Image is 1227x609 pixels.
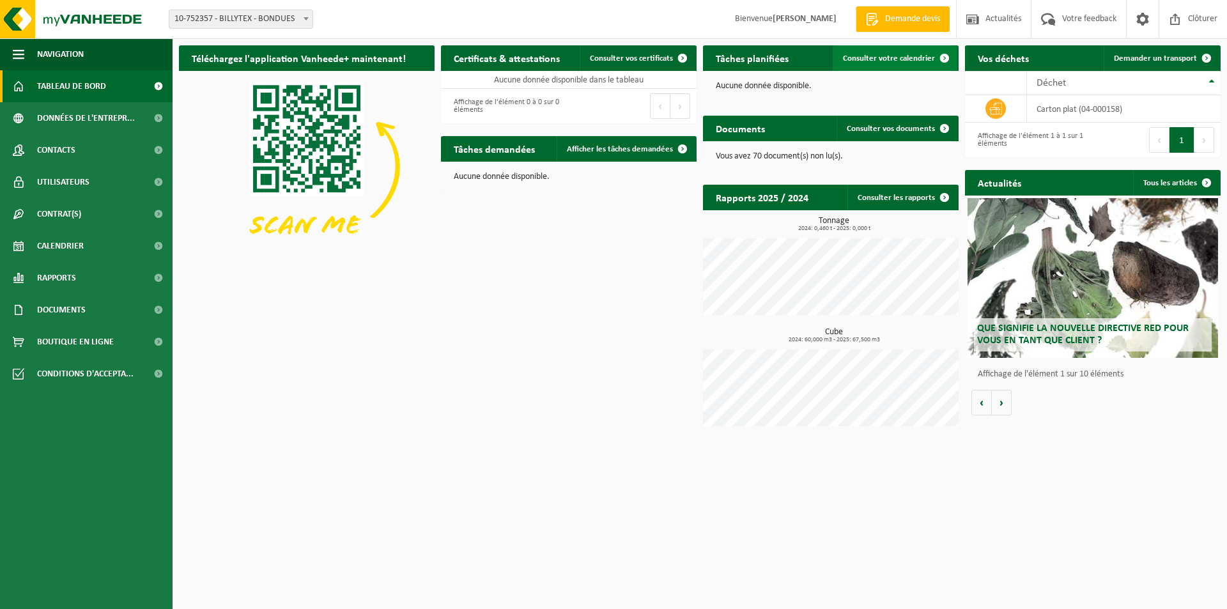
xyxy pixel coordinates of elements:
[716,82,946,91] p: Aucune donnée disponible.
[590,54,673,63] span: Consulter vos certificats
[37,70,106,102] span: Tableau de bord
[441,45,573,70] h2: Certificats & attestations
[992,390,1012,415] button: Volgende
[1037,78,1066,88] span: Déchet
[968,198,1218,358] a: Que signifie la nouvelle directive RED pour vous en tant que client ?
[670,93,690,119] button: Next
[843,54,935,63] span: Consulter votre calendrier
[37,134,75,166] span: Contacts
[1149,127,1169,153] button: Previous
[703,185,821,210] h2: Rapports 2025 / 2024
[454,173,684,181] p: Aucune donnée disponible.
[882,13,943,26] span: Demande devis
[179,71,435,263] img: Download de VHEPlus App
[557,136,695,162] a: Afficher les tâches demandées
[169,10,313,29] span: 10-752357 - BILLYTEX - BONDUES
[169,10,313,28] span: 10-752357 - BILLYTEX - BONDUES
[567,145,673,153] span: Afficher les tâches demandées
[965,45,1042,70] h2: Vos déchets
[709,226,959,232] span: 2024: 0,460 t - 2025: 0,000 t
[716,152,946,161] p: Vous avez 70 document(s) non lu(s).
[703,116,778,141] h2: Documents
[37,262,76,294] span: Rapports
[847,185,957,210] a: Consulter les rapports
[37,102,135,134] span: Données de l'entrepr...
[978,370,1214,379] p: Affichage de l'élément 1 sur 10 éléments
[37,198,81,230] span: Contrat(s)
[37,358,134,390] span: Conditions d'accepta...
[1114,54,1197,63] span: Demander un transport
[971,390,992,415] button: Vorige
[1194,127,1214,153] button: Next
[971,126,1086,154] div: Affichage de l'élément 1 à 1 sur 1 éléments
[447,92,562,120] div: Affichage de l'élément 0 à 0 sur 0 éléments
[37,166,89,198] span: Utilisateurs
[37,230,84,262] span: Calendrier
[179,45,419,70] h2: Téléchargez l'application Vanheede+ maintenant!
[833,45,957,71] a: Consulter votre calendrier
[37,294,86,326] span: Documents
[1104,45,1219,71] a: Demander un transport
[703,45,801,70] h2: Tâches planifiées
[856,6,950,32] a: Demande devis
[773,14,837,24] strong: [PERSON_NAME]
[1169,127,1194,153] button: 1
[709,217,959,232] h3: Tonnage
[580,45,695,71] a: Consulter vos certificats
[709,328,959,343] h3: Cube
[1027,95,1221,123] td: carton plat (04-000158)
[709,337,959,343] span: 2024: 60,000 m3 - 2025: 67,500 m3
[441,136,548,161] h2: Tâches demandées
[847,125,935,133] span: Consulter vos documents
[837,116,957,141] a: Consulter vos documents
[37,38,84,70] span: Navigation
[965,170,1034,195] h2: Actualités
[37,326,114,358] span: Boutique en ligne
[977,323,1189,346] span: Que signifie la nouvelle directive RED pour vous en tant que client ?
[441,71,697,89] td: Aucune donnée disponible dans le tableau
[650,93,670,119] button: Previous
[1133,170,1219,196] a: Tous les articles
